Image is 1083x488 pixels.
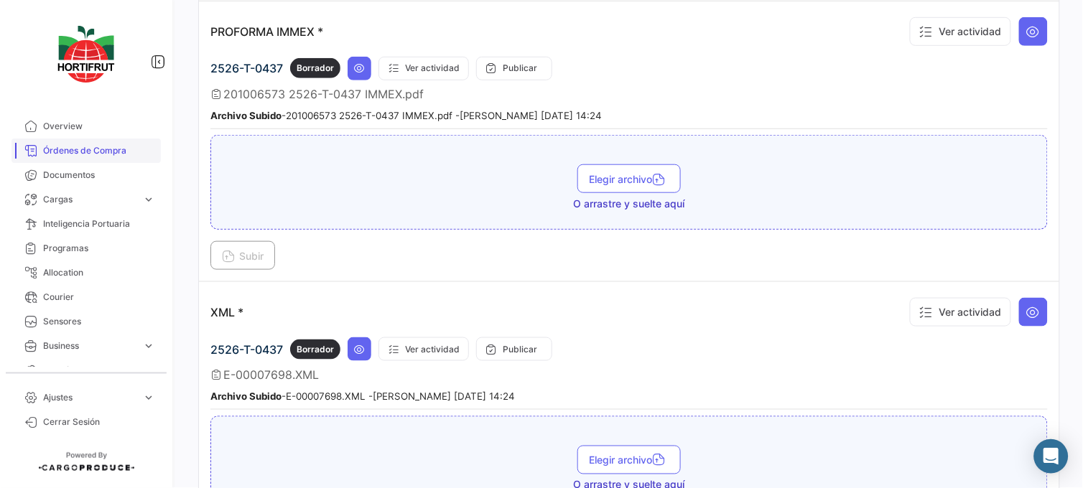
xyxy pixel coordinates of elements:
[210,390,515,402] small: - E-00007698.XML - [PERSON_NAME] [DATE] 14:24
[297,62,334,75] span: Borrador
[210,110,602,121] small: - 201006573 2526-T-0437 IMMEX.pdf - [PERSON_NAME] [DATE] 14:24
[476,57,552,80] button: Publicar
[210,305,243,319] p: XML *
[43,120,155,133] span: Overview
[43,144,155,157] span: Órdenes de Compra
[43,364,136,377] span: Estadísticas
[142,339,155,352] span: expand_more
[142,391,155,404] span: expand_more
[210,390,282,402] b: Archivo Subido
[223,87,424,101] span: 201006573 2526-T-0437 IMMEX.pdf
[577,164,681,193] button: Elegir archivo
[210,342,283,357] span: 2526-T-0437
[50,17,122,91] img: logo-hortifrut.svg
[210,61,283,75] span: 2526-T-0437
[210,24,323,39] p: PROFORMA IMMEX *
[43,391,136,404] span: Ajustes
[574,197,685,211] span: O arrastre y suelte aquí
[43,291,155,304] span: Courier
[11,285,161,309] a: Courier
[210,110,282,121] b: Archivo Subido
[210,241,275,270] button: Subir
[910,17,1011,46] button: Ver actividad
[222,250,264,262] span: Subir
[43,416,155,428] span: Cerrar Sesión
[11,163,161,187] a: Documentos
[11,114,161,139] a: Overview
[43,169,155,182] span: Documentos
[43,242,155,255] span: Programas
[223,367,319,382] span: E-00007698.XML
[378,337,469,361] button: Ver actividad
[142,193,155,206] span: expand_more
[142,364,155,377] span: expand_more
[11,139,161,163] a: Órdenes de Compra
[11,212,161,236] a: Inteligencia Portuaria
[476,337,552,361] button: Publicar
[11,309,161,334] a: Sensores
[11,236,161,261] a: Programas
[43,217,155,230] span: Inteligencia Portuaria
[378,57,469,80] button: Ver actividad
[589,454,669,466] span: Elegir archivo
[43,315,155,328] span: Sensores
[910,298,1011,327] button: Ver actividad
[577,446,681,474] button: Elegir archivo
[589,173,669,185] span: Elegir archivo
[43,193,136,206] span: Cargas
[43,266,155,279] span: Allocation
[11,261,161,285] a: Allocation
[43,339,136,352] span: Business
[297,343,334,356] span: Borrador
[1034,439,1069,474] div: Abrir Intercom Messenger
